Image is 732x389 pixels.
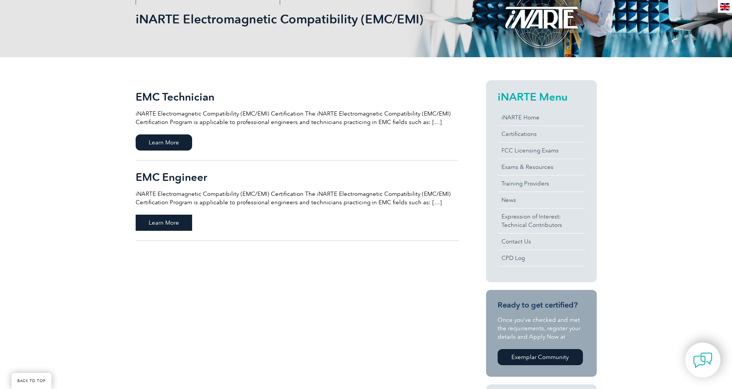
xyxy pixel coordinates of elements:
a: Training Providers [498,175,585,192]
h2: iNARTE Menu [498,91,585,103]
p: Once you’ve checked and met the requirements, register your details and Apply Now at [498,316,585,341]
a: Contact Us [498,233,585,250]
img: en [720,3,730,10]
img: contact-chat.png [693,351,712,370]
a: iNARTE Home [498,109,585,126]
a: EMC Engineer iNARTE Electromagnetic Compatibility (EMC/EMI) Certification The iNARTE Electromagne... [136,161,458,241]
span: Learn More [136,134,192,151]
h1: iNARTE Electromagnetic Compatibility (EMC/EMI) [136,12,431,26]
a: BACK TO TOP [12,373,51,389]
h3: Ready to get certified? [498,300,585,310]
a: News [498,192,585,208]
h2: EMC Technician [136,91,458,103]
a: Expression of Interest:Technical Contributors [498,209,585,233]
a: Certifications [498,126,585,142]
a: EMC Technician iNARTE Electromagnetic Compatibility (EMC/EMI) Certification The iNARTE Electromag... [136,80,458,161]
span: Learn More [136,215,192,231]
a: Exams & Resources [498,159,585,175]
p: iNARTE Electromagnetic Compatibility (EMC/EMI) Certification The iNARTE Electromagnetic Compatibi... [136,190,458,207]
a: Exemplar Community [498,349,583,365]
h2: EMC Engineer [136,171,458,183]
a: FCC Licensing Exams [498,142,585,159]
p: iNARTE Electromagnetic Compatibility (EMC/EMI) Certification The iNARTE Electromagnetic Compatibi... [136,109,458,126]
a: CPD Log [498,250,585,266]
